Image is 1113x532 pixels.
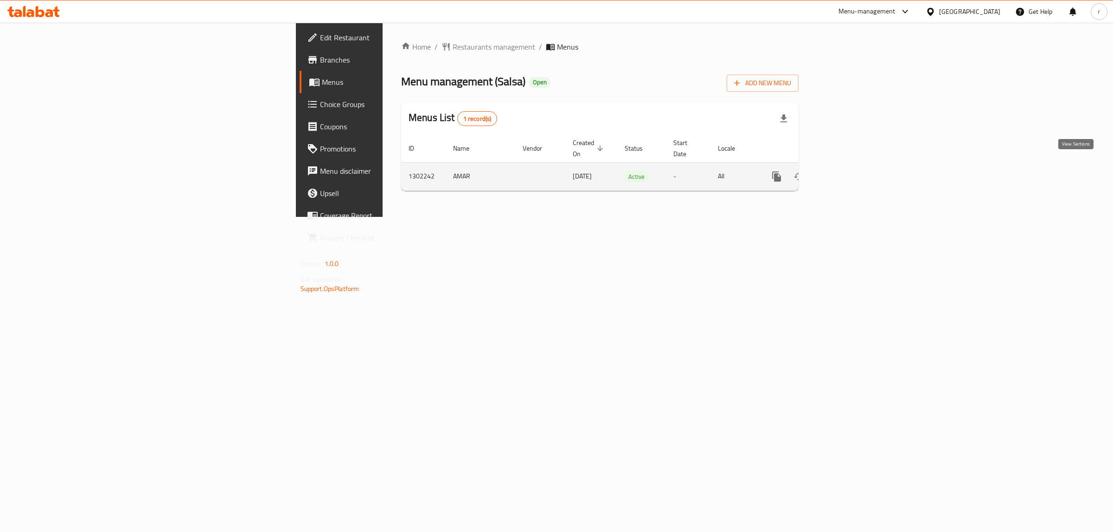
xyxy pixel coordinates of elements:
a: Branches [300,49,482,71]
span: Start Date [673,137,699,159]
span: Branches [320,54,474,65]
span: Restaurants management [453,41,535,52]
span: Promotions [320,143,474,154]
span: Menus [322,76,474,88]
span: Get support on: [301,273,343,285]
span: [DATE] [573,170,592,182]
div: Active [625,171,648,182]
a: Choice Groups [300,93,482,115]
span: Edit Restaurant [320,32,474,43]
button: more [766,165,788,188]
div: Export file [773,108,795,130]
td: - [666,162,710,190]
span: Choice Groups [320,99,474,110]
span: 1.0.0 [325,258,339,270]
a: Upsell [300,182,482,204]
td: All [710,162,758,190]
span: Vendor [523,143,554,154]
a: Coupons [300,115,482,138]
span: Upsell [320,188,474,199]
span: Status [625,143,655,154]
span: Created On [573,137,606,159]
a: Coverage Report [300,204,482,227]
div: [GEOGRAPHIC_DATA] [939,6,1000,17]
span: r [1098,6,1100,17]
span: Active [625,171,648,182]
a: Restaurants management [441,41,535,52]
button: Add New Menu [727,75,799,92]
a: Menus [300,71,482,93]
span: Locale [718,143,747,154]
a: Edit Restaurant [300,26,482,49]
span: Coupons [320,121,474,132]
table: enhanced table [401,134,862,191]
span: 1 record(s) [458,114,497,123]
a: Promotions [300,138,482,160]
div: Total records count [457,111,498,126]
span: Menu disclaimer [320,165,474,177]
span: Menus [557,41,578,52]
a: Menu disclaimer [300,160,482,182]
a: Grocery Checklist [300,227,482,249]
span: Name [453,143,481,154]
a: Support.OpsPlatform [301,283,359,295]
span: Grocery Checklist [320,232,474,243]
span: Version: [301,258,323,270]
span: Open [529,78,550,86]
li: / [539,41,542,52]
div: Open [529,77,550,88]
th: Actions [758,134,862,163]
span: Coverage Report [320,210,474,221]
span: ID [409,143,426,154]
span: Add New Menu [734,77,791,89]
h2: Menus List [409,111,497,126]
div: Menu-management [838,6,896,17]
nav: breadcrumb [401,41,799,52]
